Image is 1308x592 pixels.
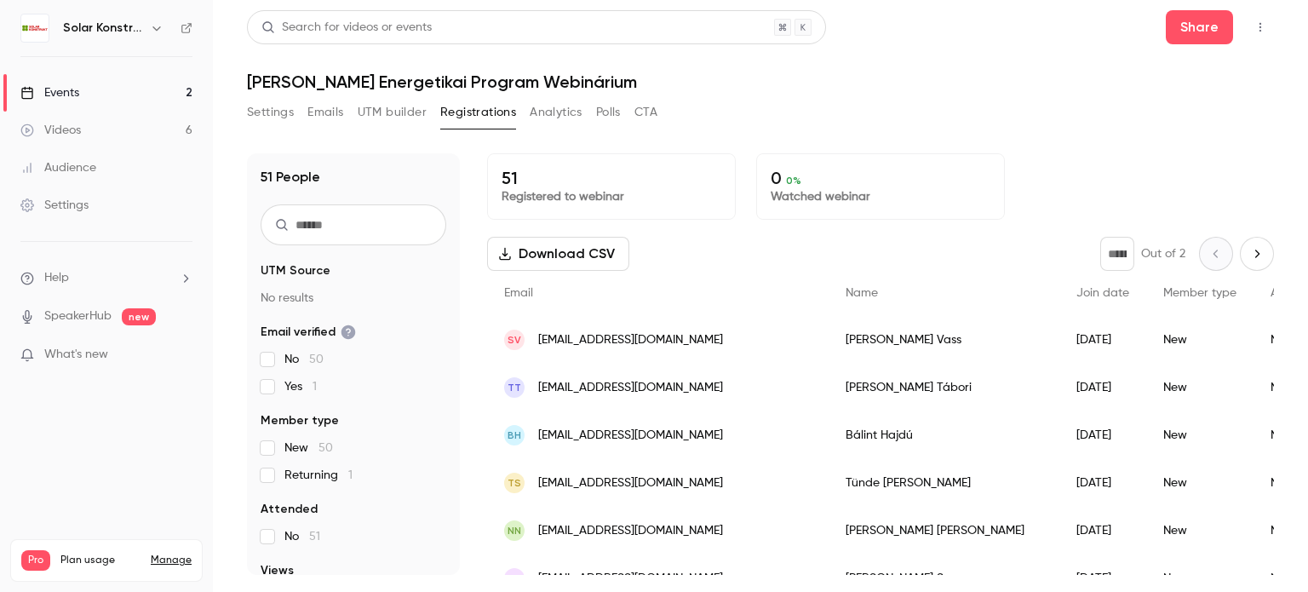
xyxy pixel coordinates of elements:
span: No [284,528,320,545]
div: Events [20,84,79,101]
div: Videos [20,122,81,139]
span: 50 [309,353,324,365]
span: new [122,308,156,325]
div: [PERSON_NAME] Vass [829,316,1059,364]
span: NN [508,523,521,538]
button: UTM builder [358,99,427,126]
button: Polls [596,99,621,126]
span: 1 [313,381,317,393]
span: Member type [261,412,339,429]
div: Search for videos or events [261,19,432,37]
button: CTA [634,99,657,126]
div: [PERSON_NAME] [PERSON_NAME] [829,507,1059,555]
span: [EMAIL_ADDRESS][DOMAIN_NAME] [538,331,723,349]
span: Attended [261,501,318,518]
li: help-dropdown-opener [20,269,192,287]
p: No results [261,290,446,307]
div: New [1146,459,1253,507]
h6: Solar Konstrukt Kft. [63,20,143,37]
span: [EMAIL_ADDRESS][DOMAIN_NAME] [538,570,723,588]
span: [EMAIL_ADDRESS][DOMAIN_NAME] [538,379,723,397]
div: [DATE] [1059,364,1146,411]
p: 0 [771,168,990,188]
button: Emails [307,99,343,126]
div: Bálint Hajdú [829,411,1059,459]
span: Pro [21,550,50,571]
span: 51 [309,531,320,543]
span: Name [846,287,878,299]
div: New [1146,507,1253,555]
div: New [1146,411,1253,459]
h1: [PERSON_NAME] Energetikai Program Webinárium [247,72,1274,92]
button: Next page [1240,237,1274,271]
div: New [1146,364,1253,411]
p: Out of 2 [1141,245,1185,262]
button: Registrations [440,99,516,126]
div: New [1146,316,1253,364]
span: New [284,440,333,457]
span: No [284,351,324,368]
span: JS [508,571,521,586]
div: [DATE] [1059,316,1146,364]
span: BH [508,428,521,443]
a: SpeakerHub [44,307,112,325]
div: Settings [20,197,89,214]
div: [PERSON_NAME] Tábori [829,364,1059,411]
button: Download CSV [487,237,629,271]
span: Plan usage [60,554,141,567]
h1: 51 People [261,167,320,187]
div: Tünde [PERSON_NAME] [829,459,1059,507]
span: UTM Source [261,262,330,279]
span: Yes [284,378,317,395]
div: [DATE] [1059,459,1146,507]
span: 1 [348,469,353,481]
span: Email verified [261,324,356,341]
span: 50 [318,442,333,454]
p: Watched webinar [771,188,990,205]
button: Share [1166,10,1233,44]
div: [DATE] [1059,507,1146,555]
span: What's new [44,346,108,364]
p: 51 [502,168,721,188]
img: Solar Konstrukt Kft. [21,14,49,42]
span: 0 % [786,175,801,187]
span: SV [508,332,521,348]
button: Analytics [530,99,582,126]
div: Audience [20,159,96,176]
span: Join date [1076,287,1129,299]
span: TT [508,380,521,395]
span: [EMAIL_ADDRESS][DOMAIN_NAME] [538,474,723,492]
span: [EMAIL_ADDRESS][DOMAIN_NAME] [538,522,723,540]
span: Member type [1163,287,1236,299]
span: Help [44,269,69,287]
a: Manage [151,554,192,567]
span: Returning [284,467,353,484]
div: [DATE] [1059,411,1146,459]
span: Email [504,287,533,299]
span: Views [261,562,294,579]
button: Settings [247,99,294,126]
span: [EMAIL_ADDRESS][DOMAIN_NAME] [538,427,723,445]
span: TS [508,475,521,491]
p: Registered to webinar [502,188,721,205]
